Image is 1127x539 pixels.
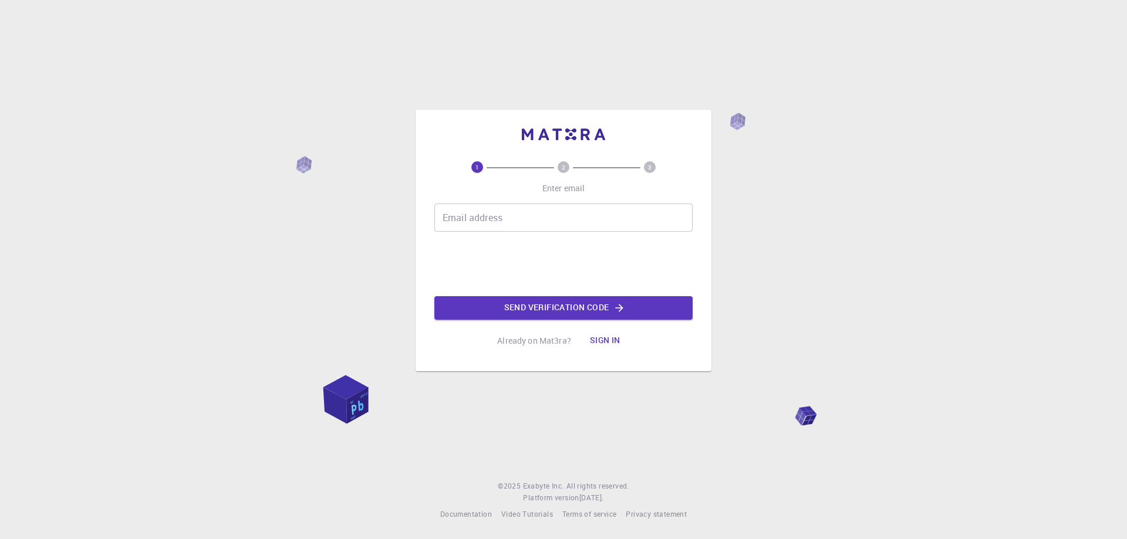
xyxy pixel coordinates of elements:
[497,335,571,347] p: Already on Mat3ra?
[501,509,553,520] a: Video Tutorials
[562,163,565,171] text: 2
[501,509,553,518] span: Video Tutorials
[475,163,479,171] text: 1
[579,492,604,504] a: [DATE].
[566,480,629,492] span: All rights reserved.
[562,509,616,518] span: Terms of service
[562,509,616,520] a: Terms of service
[648,163,652,171] text: 3
[523,492,579,504] span: Platform version
[581,329,630,352] button: Sign in
[440,509,492,518] span: Documentation
[626,509,687,520] a: Privacy statement
[474,241,653,287] iframe: reCAPTCHA
[523,481,564,490] span: Exabyte Inc.
[434,296,693,320] button: Send verification code
[579,493,604,502] span: [DATE] .
[626,509,687,518] span: Privacy statement
[523,480,564,492] a: Exabyte Inc.
[440,509,492,520] a: Documentation
[542,182,585,194] p: Enter email
[498,480,522,492] span: © 2025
